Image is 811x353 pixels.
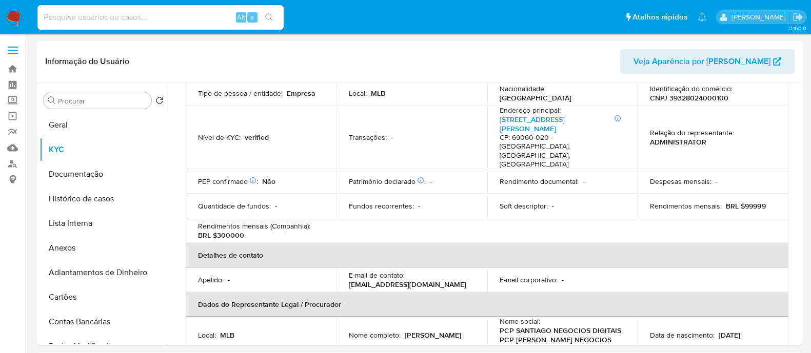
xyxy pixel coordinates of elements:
input: Procurar [58,96,147,106]
button: Cartões [39,285,168,309]
p: Rendimentos mensais : [650,201,722,211]
p: BRL $300000 [198,231,244,240]
span: Veja Aparência por [PERSON_NAME] [634,49,770,74]
p: Nome completo : [349,330,401,340]
p: - [228,275,230,284]
p: CNPJ 39328024000100 [650,93,728,102]
p: - [275,201,277,211]
p: - [562,275,564,284]
p: Despesas mensais : [650,177,711,186]
p: [DATE] [719,330,740,340]
a: [STREET_ADDRESS][PERSON_NAME] [500,114,565,134]
span: s [251,12,254,22]
p: - [552,201,554,211]
button: Geral [39,113,168,137]
p: Nome social : [500,317,540,326]
button: Histórico de casos [39,186,168,211]
p: anna.almeida@mercadopago.com.br [731,12,789,22]
button: Lista Interna [39,211,168,236]
p: Fundos recorrentes : [349,201,414,211]
p: E-mail corporativo : [500,275,558,284]
p: Data de nascimento : [650,330,715,340]
input: Pesquise usuários ou casos... [37,11,284,24]
p: Relação do representante : [650,128,734,137]
button: Contas Bancárias [39,309,168,334]
p: Empresa [287,89,315,98]
th: Dados do Representante Legal / Procurador [186,292,788,317]
p: Endereço principal : [500,106,561,115]
p: Local : [198,330,216,340]
p: Transações : [349,133,387,142]
p: - [430,177,432,186]
button: Procurar [48,96,56,105]
p: Nível de KYC : [198,133,241,142]
p: E-mail de contato : [349,271,405,280]
p: - [583,177,585,186]
button: Documentação [39,162,168,186]
p: Nacionalidade : [500,84,546,93]
p: MLB [220,330,234,340]
button: KYC [39,137,168,162]
p: Soft descriptor : [500,201,548,211]
p: [EMAIL_ADDRESS][DOMAIN_NAME] [349,280,466,289]
p: Quantidade de fundos : [198,201,271,211]
p: Patrimônio declarado : [349,177,426,186]
button: Veja Aparência por [PERSON_NAME] [620,49,795,74]
p: Rendimentos mensais (Companhia) : [198,221,310,231]
p: Rendimento documental : [500,177,579,186]
p: [GEOGRAPHIC_DATA] [500,93,571,102]
button: search-icon [259,10,280,25]
p: Local : [349,89,367,98]
p: BRL $99999 [726,201,765,211]
p: Tipo de pessoa / entidade : [198,89,283,98]
button: Adiantamentos de Dinheiro [39,260,168,285]
p: Identificação do comércio : [650,84,733,93]
p: [PERSON_NAME] [405,330,461,340]
p: MLB [371,89,385,98]
span: Atalhos rápidos [632,12,687,23]
p: Não [262,177,275,186]
p: ADMINISTRATOR [650,137,706,147]
p: - [418,201,420,211]
span: Alt [237,12,245,22]
th: Detalhes de contato [186,243,788,267]
p: Apelido : [198,275,224,284]
p: verified [245,133,269,142]
button: Anexos [39,236,168,260]
p: - [391,133,393,142]
h1: Informação do Usuário [45,56,129,67]
h4: CP: 69060-020 - [GEOGRAPHIC_DATA], [GEOGRAPHIC_DATA], [GEOGRAPHIC_DATA] [500,133,622,169]
button: Retornar ao pedido padrão [155,96,164,108]
a: Sair [793,12,803,23]
p: PEP confirmado : [198,177,258,186]
a: Notificações [698,13,706,22]
p: - [716,177,718,186]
